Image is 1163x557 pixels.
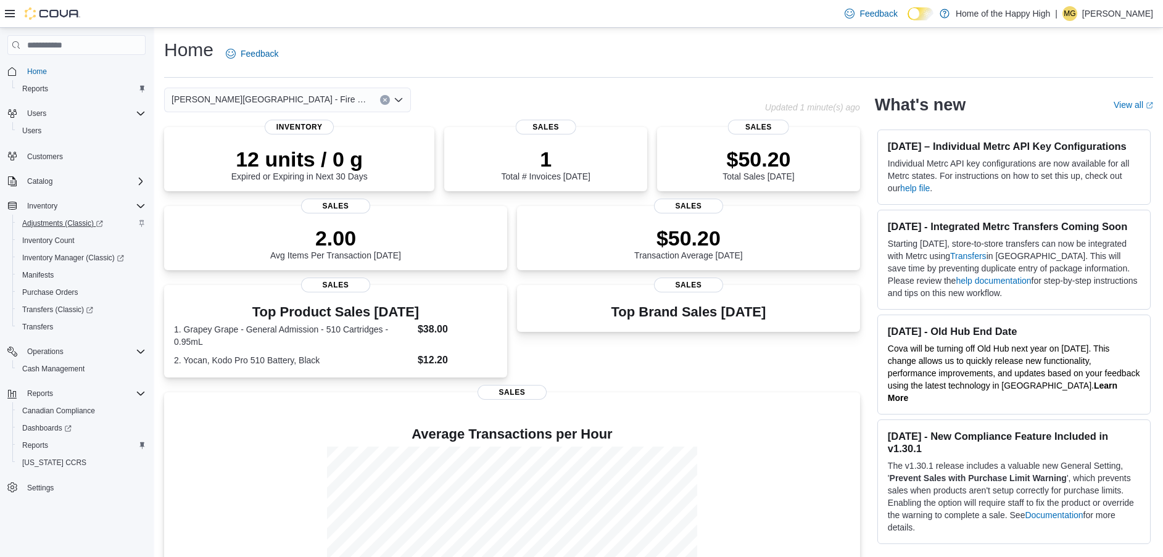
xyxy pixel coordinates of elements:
[12,318,151,336] button: Transfers
[17,250,129,265] a: Inventory Manager (Classic)
[950,251,987,261] a: Transfers
[1025,510,1083,520] a: Documentation
[888,430,1140,455] h3: [DATE] - New Compliance Feature Included in v1.30.1
[22,174,57,189] button: Catalog
[12,232,151,249] button: Inventory Count
[12,419,151,437] a: Dashboards
[22,322,53,332] span: Transfers
[956,276,1031,286] a: help documentation
[17,81,53,96] a: Reports
[17,421,77,435] a: Dashboards
[241,47,278,60] span: Feedback
[22,386,58,401] button: Reports
[12,301,151,318] a: Transfers (Classic)
[22,305,93,315] span: Transfers (Classic)
[22,406,95,416] span: Canadian Compliance
[22,364,85,374] span: Cash Management
[17,455,91,470] a: [US_STATE] CCRS
[875,95,966,115] h2: What's new
[17,216,146,231] span: Adjustments (Classic)
[17,81,146,96] span: Reports
[888,157,1140,194] p: Individual Metrc API key configurations are now available for all Metrc states. For instructions ...
[17,285,83,300] a: Purchase Orders
[17,123,146,138] span: Users
[301,199,370,213] span: Sales
[22,344,68,359] button: Operations
[17,438,53,453] a: Reports
[890,473,1067,483] strong: Prevent Sales with Purchase Limit Warning
[17,438,146,453] span: Reports
[270,226,401,260] div: Avg Items Per Transaction [DATE]
[27,347,64,357] span: Operations
[515,120,576,134] span: Sales
[22,344,146,359] span: Operations
[22,106,51,121] button: Users
[2,105,151,122] button: Users
[174,354,413,366] dt: 2. Yocan, Kodo Pro 510 Battery, Black
[1114,100,1153,110] a: View allExternal link
[17,403,100,418] a: Canadian Compliance
[22,126,41,136] span: Users
[301,278,370,292] span: Sales
[501,147,590,171] p: 1
[908,7,933,20] input: Dark Mode
[12,80,151,97] button: Reports
[17,320,58,334] a: Transfers
[611,305,766,320] h3: Top Brand Sales [DATE]
[27,152,63,162] span: Customers
[17,421,146,435] span: Dashboards
[17,268,59,283] a: Manifests
[17,285,146,300] span: Purchase Orders
[231,147,368,171] p: 12 units / 0 g
[22,423,72,433] span: Dashboards
[1146,102,1153,109] svg: External link
[22,199,146,213] span: Inventory
[22,64,52,79] a: Home
[22,148,146,163] span: Customers
[2,173,151,190] button: Catalog
[634,226,743,250] p: $50.20
[722,147,794,171] p: $50.20
[270,226,401,250] p: 2.00
[17,268,146,283] span: Manifests
[22,218,103,228] span: Adjustments (Classic)
[22,440,48,450] span: Reports
[22,480,146,495] span: Settings
[888,460,1140,534] p: The v1.30.1 release includes a valuable new General Setting, ' ', which prevents sales when produ...
[12,266,151,284] button: Manifests
[634,226,743,260] div: Transaction Average [DATE]
[22,64,146,79] span: Home
[17,233,80,248] a: Inventory Count
[17,361,146,376] span: Cash Management
[22,236,75,245] span: Inventory Count
[17,403,146,418] span: Canadian Compliance
[27,483,54,493] span: Settings
[17,123,46,138] a: Users
[22,199,62,213] button: Inventory
[2,197,151,215] button: Inventory
[27,201,57,211] span: Inventory
[2,343,151,360] button: Operations
[17,302,98,317] a: Transfers (Classic)
[722,147,794,181] div: Total Sales [DATE]
[1064,6,1075,21] span: MG
[17,320,146,334] span: Transfers
[27,109,46,118] span: Users
[265,120,334,134] span: Inventory
[765,102,860,112] p: Updated 1 minute(s) ago
[418,322,497,337] dd: $38.00
[17,250,146,265] span: Inventory Manager (Classic)
[1055,6,1057,21] p: |
[654,278,723,292] span: Sales
[12,360,151,378] button: Cash Management
[2,147,151,165] button: Customers
[25,7,80,20] img: Cova
[478,385,547,400] span: Sales
[12,454,151,471] button: [US_STATE] CCRS
[888,140,1140,152] h3: [DATE] – Individual Metrc API Key Configurations
[888,220,1140,233] h3: [DATE] - Integrated Metrc Transfers Coming Soon
[1082,6,1153,21] p: [PERSON_NAME]
[728,120,789,134] span: Sales
[27,389,53,398] span: Reports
